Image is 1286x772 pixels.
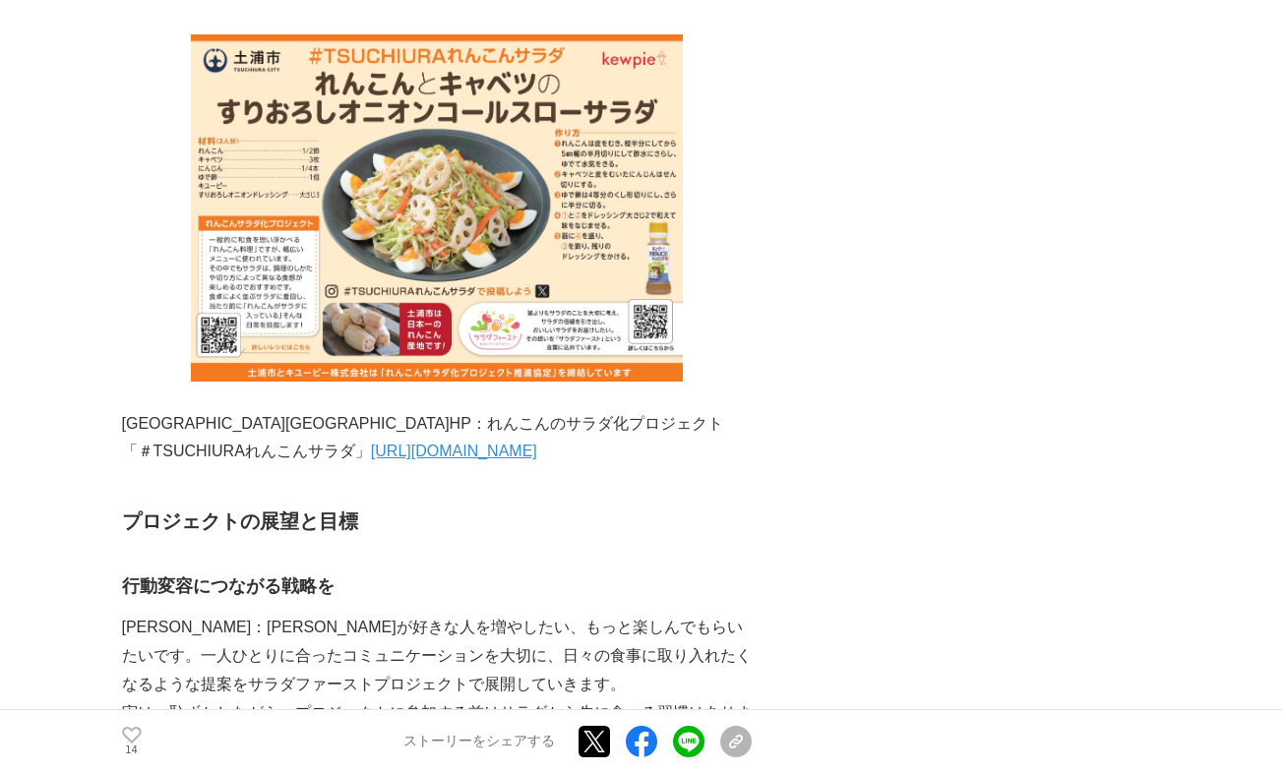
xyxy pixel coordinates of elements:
[122,510,358,532] strong: プロジェクトの展望と目標
[371,443,537,459] a: [URL][DOMAIN_NAME]
[122,614,752,698] p: [PERSON_NAME]：[PERSON_NAME]が好きな人を増やしたい、もっと楽しんでもらいたいです。一人ひとりに合ったコミュニケーションを大切に、日々の食事に取り入れたくなるような提案を...
[122,576,335,596] strong: 行動変容につながる戦略を
[122,745,142,755] p: 14
[122,410,752,467] p: [GEOGRAPHIC_DATA][GEOGRAPHIC_DATA]HP：れんこんのサラダ化プロジェクト「＃TSUCHIURAれんこんサラダ」
[191,34,683,382] img: thumbnail_899b2cc0-1e27-11ef-9fa6-bdc749970c50.PNG
[403,733,555,750] p: ストーリーをシェアする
